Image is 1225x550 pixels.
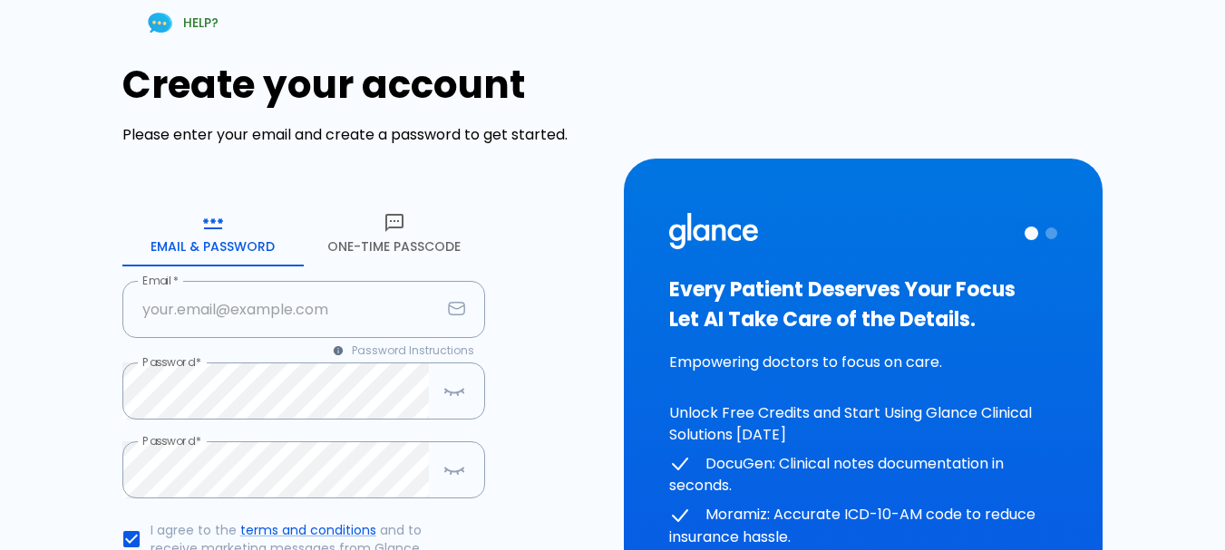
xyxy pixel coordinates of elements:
p: Moramiz: Accurate ICD-10-AM code to reduce insurance hassle. [669,504,1058,548]
a: terms and conditions [240,521,376,539]
h3: Every Patient Deserves Your Focus Let AI Take Care of the Details. [669,275,1058,334]
h1: Create your account [122,63,602,107]
span: Password Instructions [352,342,474,360]
p: Empowering doctors to focus on care. [669,352,1058,373]
p: DocuGen: Clinical notes documentation in seconds. [669,453,1058,497]
button: Password Instructions [323,338,485,363]
button: Email & Password [122,201,304,266]
p: Unlock Free Credits and Start Using Glance Clinical Solutions [DATE] [669,402,1058,446]
input: your.email@example.com [122,281,441,338]
button: One-Time Passcode [304,201,485,266]
p: Please enter your email and create a password to get started. [122,124,602,146]
img: Chat Support [144,7,176,39]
